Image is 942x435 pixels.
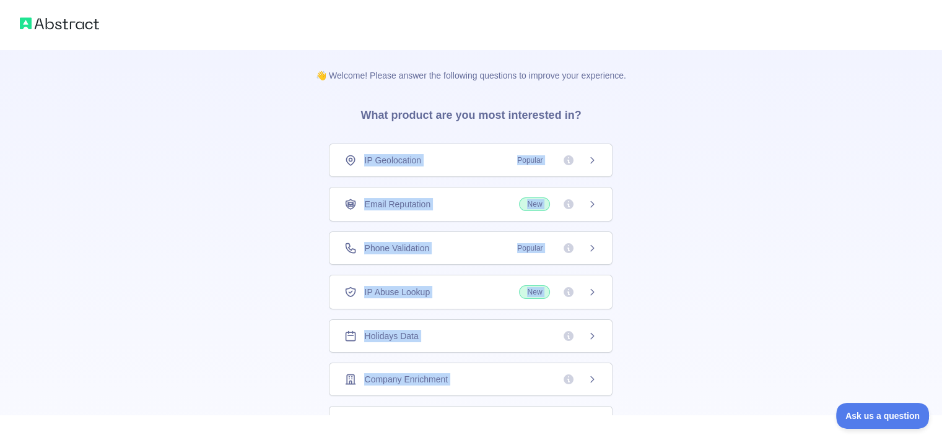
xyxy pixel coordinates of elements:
h3: What product are you most interested in? [341,82,601,144]
p: 👋 Welcome! Please answer the following questions to improve your experience. [296,50,646,82]
span: IP Abuse Lookup [364,286,430,298]
span: Holidays Data [364,330,418,342]
span: Email Reputation [364,198,430,210]
span: New [519,285,550,299]
img: Abstract logo [20,15,99,32]
iframe: Toggle Customer Support [836,403,930,429]
span: New [519,197,550,211]
span: Company Enrichment [364,373,448,385]
span: Popular [510,154,550,166]
span: Popular [510,242,550,254]
span: IP Geolocation [364,154,421,166]
span: Phone Validation [364,242,429,254]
